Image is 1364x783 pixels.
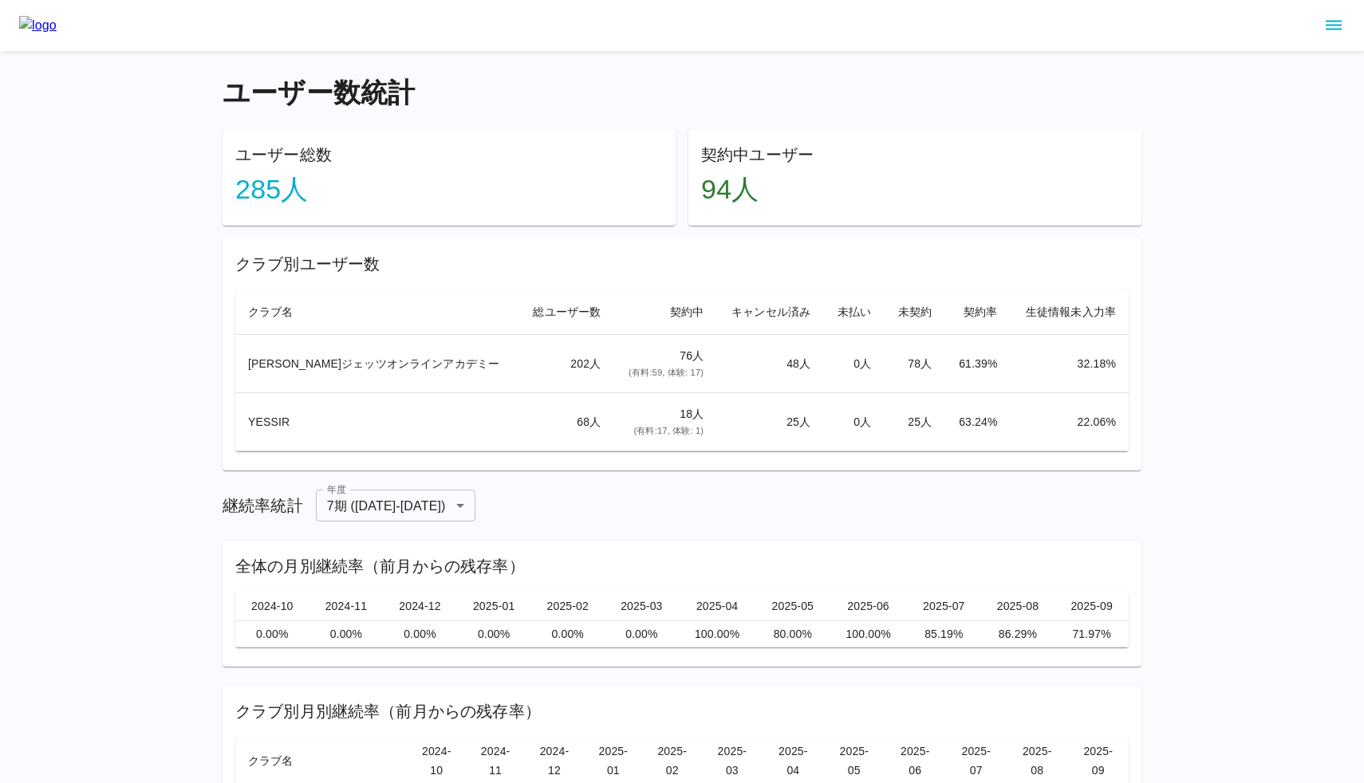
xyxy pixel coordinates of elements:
[1011,334,1129,392] td: 32.18 %
[756,592,830,621] th: 2025-05
[716,334,823,392] td: 48 人
[235,553,1129,579] h6: 全体の月別継続率（前月からの残存率）
[613,393,716,451] td: 18 人
[944,334,1010,392] td: 61.39 %
[830,621,907,647] td: 100.00%
[633,426,704,435] span: (有料: 17 , 体験: 1 )
[701,173,1129,207] h4: 94 人
[613,334,716,392] td: 76 人
[605,621,679,647] td: 0.00%
[223,77,1141,110] h4: ユーザー数統計
[884,393,944,451] td: 25 人
[518,393,613,451] td: 68 人
[530,592,605,621] th: 2025-02
[327,482,346,496] label: 年度
[679,621,756,647] td: 100.00%
[613,289,716,335] th: 契約中
[679,592,756,621] th: 2025-04
[309,621,384,647] td: 0.00%
[907,592,981,621] th: 2025-07
[884,334,944,392] td: 78 人
[716,393,823,451] td: 25 人
[830,592,907,621] th: 2025-06
[1011,393,1129,451] td: 22.06 %
[309,592,384,621] th: 2024-11
[823,393,884,451] td: 0 人
[235,289,518,335] th: クラブ名
[235,698,1129,724] h6: クラブ別月別継続率（前月からの残存率）
[716,289,823,335] th: キャンセル済み
[19,16,57,35] img: logo
[518,334,613,392] td: 202 人
[235,142,663,167] h6: ユーザー総数
[756,621,830,647] td: 80.00%
[944,393,1010,451] td: 63.24 %
[235,251,1129,277] h6: クラブ別ユーザー数
[981,592,1055,621] th: 2025-08
[1055,621,1129,647] td: 71.97%
[530,621,605,647] td: 0.00%
[605,592,679,621] th: 2025-03
[235,592,309,621] th: 2024-10
[629,368,704,377] span: (有料: 59 , 体験: 17 )
[907,621,981,647] td: 85.19%
[1320,12,1347,39] button: sidemenu
[823,289,884,335] th: 未払い
[1011,289,1129,335] th: 生徒情報未入力率
[518,289,613,335] th: 総ユーザー数
[944,289,1010,335] th: 契約率
[457,592,531,621] th: 2025-01
[235,173,663,207] h4: 285 人
[701,142,1129,167] h6: 契約中ユーザー
[884,289,944,335] th: 未契約
[1055,592,1129,621] th: 2025-09
[383,592,457,621] th: 2024-12
[223,493,303,518] h6: 継続率統計
[383,621,457,647] td: 0.00%
[316,490,475,521] div: 7期 ([DATE]-[DATE])
[235,621,309,647] td: 0.00%
[235,393,518,451] td: YESSIR
[457,621,531,647] td: 0.00%
[823,334,884,392] td: 0 人
[981,621,1055,647] td: 86.29%
[235,334,518,392] td: [PERSON_NAME]ジェッツオンラインアカデミー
